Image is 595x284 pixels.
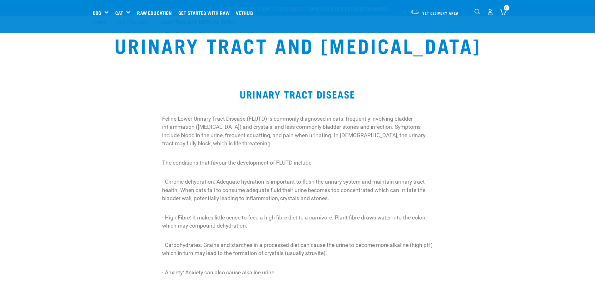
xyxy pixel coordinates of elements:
h1: Urinary Tract and [MEDICAL_DATA] [114,34,481,56]
img: van-moving.png [411,9,419,15]
a: Dog [93,9,101,17]
p: · High Fibre: It makes little sense to feed a high fibre diet to a carnivore. Plant fibre draws w... [162,214,433,230]
a: Cat [115,9,123,17]
a: Vethub [234,0,258,25]
a: Raw Education [136,0,176,25]
img: home-icon@2x.png [500,9,506,15]
img: user.png [487,9,493,15]
img: home-icon-1@2x.png [474,9,480,15]
a: Get started with Raw [177,0,234,25]
div: 0 [504,5,509,11]
p: Feline Lower Urinary Tract Disease (FLUTD) is commonly diagnosed in cats; frequently involving bl... [162,115,433,148]
p: · Carbohydrates: Grains and starches in a processed diet can cause the urine to become more alkal... [162,241,433,258]
p: · Anxiety: Anxiety can also cause alkaline urine. [162,268,433,277]
span: Set Delivery Area [422,12,459,14]
p: · Chronic dehydration: Adequate hydration is important to flush the urinary system and maintain u... [162,178,433,202]
p: The conditions that favour the development of FLUTD include: [162,159,433,167]
h2: URINARY TRACT DISEASE [93,89,503,100]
